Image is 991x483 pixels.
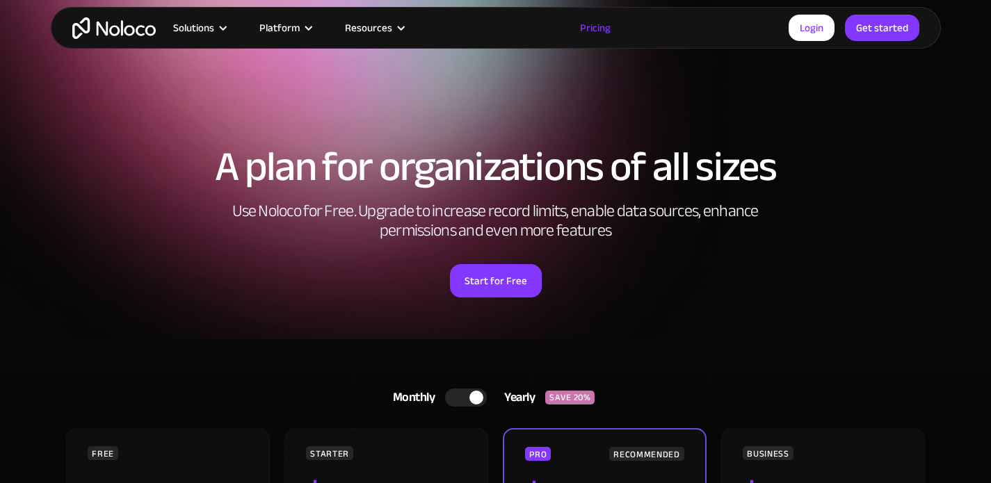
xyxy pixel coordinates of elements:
[545,391,595,404] div: SAVE 20%
[328,19,420,37] div: Resources
[487,387,545,408] div: Yearly
[743,446,793,460] div: BUSINESS
[525,447,551,461] div: PRO
[450,264,542,297] a: Start for Free
[789,15,835,41] a: Login
[242,19,328,37] div: Platform
[609,447,684,461] div: RECOMMENDED
[563,19,628,37] a: Pricing
[845,15,919,41] a: Get started
[65,146,927,188] h1: A plan for organizations of all sizes
[88,446,118,460] div: FREE
[259,19,300,37] div: Platform
[218,202,774,240] h2: Use Noloco for Free. Upgrade to increase record limits, enable data sources, enhance permissions ...
[345,19,392,37] div: Resources
[376,387,446,408] div: Monthly
[306,446,353,460] div: STARTER
[156,19,242,37] div: Solutions
[173,19,214,37] div: Solutions
[72,17,156,39] a: home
